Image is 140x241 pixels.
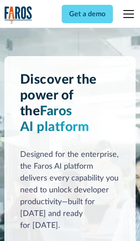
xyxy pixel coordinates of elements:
div: menu [118,4,136,25]
img: Logo of the analytics and reporting company Faros. [4,6,32,24]
a: Get a demo [62,5,113,23]
a: home [4,6,32,24]
div: Designed for the enterprise, the Faros AI platform delivers every capability you need to unlock d... [20,149,120,232]
span: Faros AI platform [20,105,89,134]
h1: Discover the power of the [20,72,120,135]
